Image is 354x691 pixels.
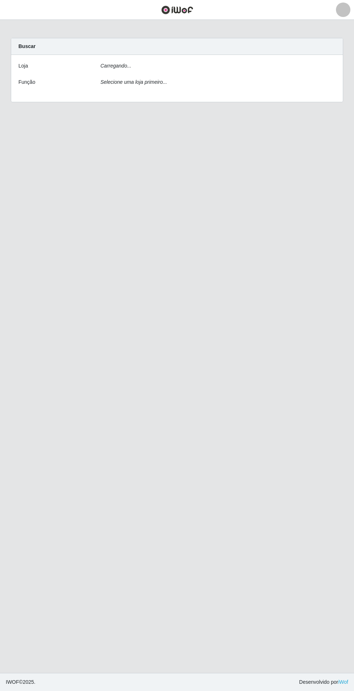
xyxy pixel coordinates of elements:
[100,63,131,69] i: Carregando...
[6,679,19,685] span: IWOF
[18,78,35,86] label: Função
[299,678,348,686] span: Desenvolvido por
[6,678,35,686] span: © 2025 .
[161,5,193,14] img: CoreUI Logo
[100,79,167,85] i: Selecione uma loja primeiro...
[18,62,28,70] label: Loja
[338,679,348,685] a: iWof
[18,43,35,49] strong: Buscar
